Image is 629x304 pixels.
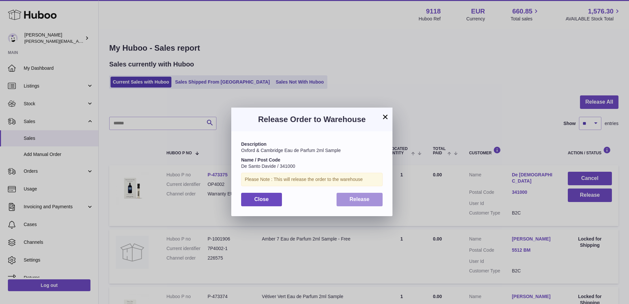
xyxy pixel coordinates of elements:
[381,113,389,121] button: ×
[241,157,280,163] strong: Name / Post Code
[350,196,370,202] span: Release
[241,141,266,147] strong: Description
[241,193,282,206] button: Close
[241,148,341,153] span: Oxford & Cambridge Eau de Parfum 2ml Sample
[241,164,295,169] span: De Santo Davide / 341000
[241,173,383,186] div: Please Note : This will release the order to the warehouse
[241,114,383,125] h3: Release Order to Warehouse
[337,193,383,206] button: Release
[254,196,269,202] span: Close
